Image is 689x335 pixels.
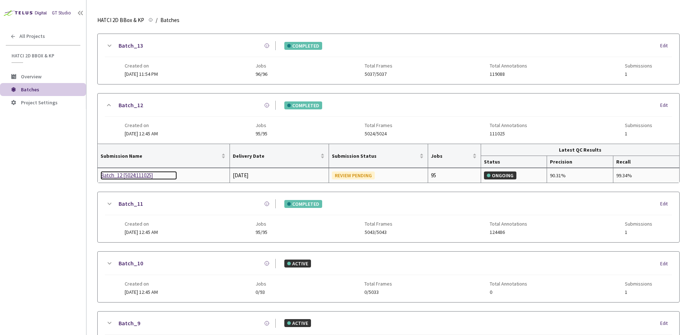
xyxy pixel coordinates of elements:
[255,290,266,295] span: 0/93
[625,63,652,69] span: Submissions
[119,41,143,50] a: Batch_13
[125,130,158,137] span: [DATE] 12:45 AM
[119,101,143,110] a: Batch_12
[365,122,392,128] span: Total Frames
[255,122,267,128] span: Jobs
[255,63,267,69] span: Jobs
[19,33,45,39] span: All Projects
[490,281,527,287] span: Total Annotations
[233,171,326,180] div: [DATE]
[119,319,140,328] a: Batch_9
[364,281,392,287] span: Total Frames
[125,221,158,227] span: Created on
[490,71,527,77] span: 119088
[284,200,322,208] div: COMPLETED
[428,144,481,168] th: Jobs
[255,221,267,227] span: Jobs
[332,171,375,179] div: REVIEW PENDING
[98,252,679,302] div: Batch_10ACTIVEEditCreated on[DATE] 12:45 AMJobs0/93Total Frames0/5033Total Annotations0Submissions1
[332,153,418,159] span: Submission Status
[365,221,392,227] span: Total Frames
[125,63,158,69] span: Created on
[547,156,613,168] th: Precision
[481,156,547,168] th: Status
[490,290,527,295] span: 0
[255,131,267,136] span: 95/95
[21,73,41,80] span: Overview
[98,192,679,242] div: Batch_11COMPLETEDEditCreated on[DATE] 12:45 AMJobs95/95Total Frames5043/5043Total Annotations1244...
[625,290,652,295] span: 1
[660,102,672,109] div: Edit
[365,63,392,69] span: Total Frames
[365,131,392,136] span: 5024/5024
[625,131,652,136] span: 1
[101,153,220,159] span: Submission Name
[255,230,267,235] span: 95/95
[365,71,392,77] span: 5037/5037
[284,101,322,109] div: COMPLETED
[625,230,652,235] span: 1
[616,171,676,179] div: 99.34%
[490,122,527,128] span: Total Annotations
[156,16,157,25] li: /
[481,144,679,156] th: Latest QC Results
[660,320,672,327] div: Edit
[97,16,144,25] span: HATCI 2D BBox & KP
[255,71,267,77] span: 96/96
[364,290,392,295] span: 0/5033
[284,319,311,327] div: ACTIVE
[490,63,527,69] span: Total Annotations
[98,34,679,84] div: Batch_13COMPLETEDEditCreated on[DATE] 11:54 PMJobs96/96Total Frames5037/5037Total Annotations1190...
[119,259,143,268] a: Batch_10
[625,122,652,128] span: Submissions
[98,144,230,168] th: Submission Name
[12,53,76,59] span: HATCI 2D BBox & KP
[625,221,652,227] span: Submissions
[284,42,322,50] div: COMPLETED
[660,42,672,49] div: Edit
[255,281,266,287] span: Jobs
[125,71,158,77] span: [DATE] 11:54 PM
[329,144,428,168] th: Submission Status
[431,153,471,159] span: Jobs
[21,86,39,93] span: Batches
[233,153,319,159] span: Delivery Date
[21,99,58,106] span: Project Settings
[119,199,143,208] a: Batch_11
[490,131,527,136] span: 111025
[550,171,610,179] div: 90.31%
[125,122,158,128] span: Created on
[101,171,177,180] a: Batch_12 [5024:111025]
[490,221,527,227] span: Total Annotations
[160,16,179,25] span: Batches
[125,281,158,287] span: Created on
[484,171,516,179] div: ONGOING
[613,156,679,168] th: Recall
[98,93,679,144] div: Batch_12COMPLETEDEditCreated on[DATE] 12:45 AMJobs95/95Total Frames5024/5024Total Annotations1110...
[125,289,158,295] span: [DATE] 12:45 AM
[625,281,652,287] span: Submissions
[365,230,392,235] span: 5043/5043
[660,260,672,267] div: Edit
[490,230,527,235] span: 124486
[230,144,329,168] th: Delivery Date
[625,71,652,77] span: 1
[125,229,158,235] span: [DATE] 12:45 AM
[660,200,672,208] div: Edit
[431,171,478,180] div: 95
[284,260,311,267] div: ACTIVE
[52,10,71,17] div: GT Studio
